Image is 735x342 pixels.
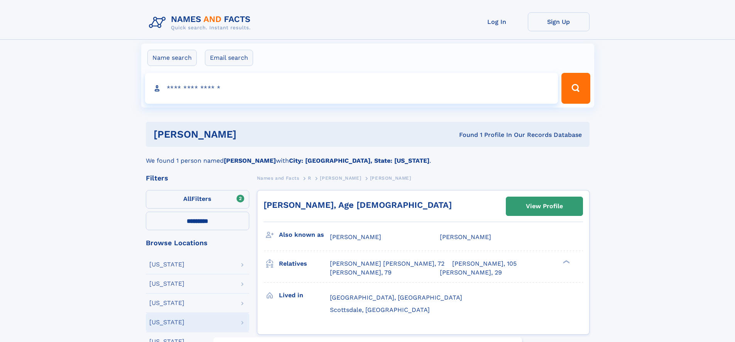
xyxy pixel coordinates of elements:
span: All [183,195,191,202]
h3: Also known as [279,228,330,241]
a: View Profile [506,197,583,216]
button: Search Button [561,73,590,104]
div: [US_STATE] [149,300,184,306]
h3: Relatives [279,257,330,270]
label: Name search [147,50,197,66]
a: [PERSON_NAME], 79 [330,268,392,277]
a: [PERSON_NAME], 105 [452,259,517,268]
div: View Profile [526,197,563,215]
span: R [308,175,311,181]
b: City: [GEOGRAPHIC_DATA], State: [US_STATE] [289,157,429,164]
a: Log In [466,12,528,31]
span: [PERSON_NAME] [320,175,361,181]
a: R [308,173,311,183]
div: [US_STATE] [149,319,184,325]
a: [PERSON_NAME], 29 [440,268,502,277]
input: search input [145,73,558,104]
div: We found 1 person named with . [146,147,590,165]
div: ❯ [561,259,570,265]
h3: Lived in [279,289,330,302]
a: Sign Up [528,12,590,31]
a: [PERSON_NAME] [PERSON_NAME], 72 [330,259,444,268]
div: [US_STATE] [149,281,184,287]
label: Filters [146,190,249,209]
h1: [PERSON_NAME] [154,130,348,139]
span: [PERSON_NAME] [440,233,491,241]
span: Scottsdale, [GEOGRAPHIC_DATA] [330,306,430,313]
img: Logo Names and Facts [146,12,257,33]
div: Filters [146,175,249,182]
div: Found 1 Profile In Our Records Database [348,131,582,139]
a: Names and Facts [257,173,299,183]
div: Browse Locations [146,239,249,246]
span: [PERSON_NAME] [330,233,381,241]
a: [PERSON_NAME], Age [DEMOGRAPHIC_DATA] [264,200,452,210]
span: [GEOGRAPHIC_DATA], [GEOGRAPHIC_DATA] [330,294,462,301]
span: [PERSON_NAME] [370,175,411,181]
b: [PERSON_NAME] [224,157,276,164]
label: Email search [205,50,253,66]
div: [US_STATE] [149,261,184,268]
a: [PERSON_NAME] [320,173,361,183]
